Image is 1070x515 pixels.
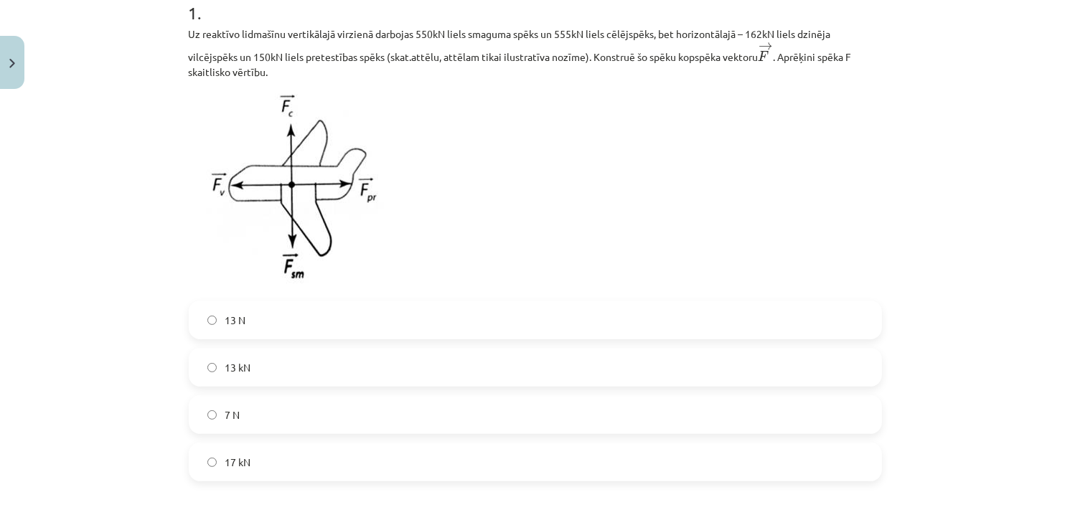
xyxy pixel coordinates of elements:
span: → [759,42,774,50]
span: F [759,51,769,61]
input: 17 kN [207,458,217,467]
p: Uz reaktīvo lidmašīnu vertikālajā virzienā darbojas 550kN liels smaguma spēks un 555kN liels cēlē... [189,27,882,80]
span: 17 kN [225,455,251,470]
input: 13 N [207,316,217,325]
input: 7 N [207,410,217,420]
img: icon-close-lesson-0947bae3869378f0d4975bcd49f059093ad1ed9edebbc8119c70593378902aed.svg [9,59,15,68]
span: 7 N [225,407,240,422]
span: 13 kN [225,360,251,375]
input: 13 kN [207,363,217,372]
span: 13 N [225,313,246,328]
